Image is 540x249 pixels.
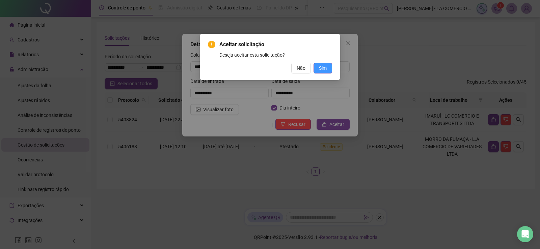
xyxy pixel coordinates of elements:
div: Open Intercom Messenger [517,226,533,242]
span: exclamation-circle [208,41,215,48]
div: Deseja aceitar esta solicitação? [219,51,332,59]
span: Sim [319,64,327,72]
span: Não [297,64,305,72]
button: Sim [314,63,332,73]
span: Aceitar solicitação [219,40,332,49]
button: Não [291,63,311,73]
